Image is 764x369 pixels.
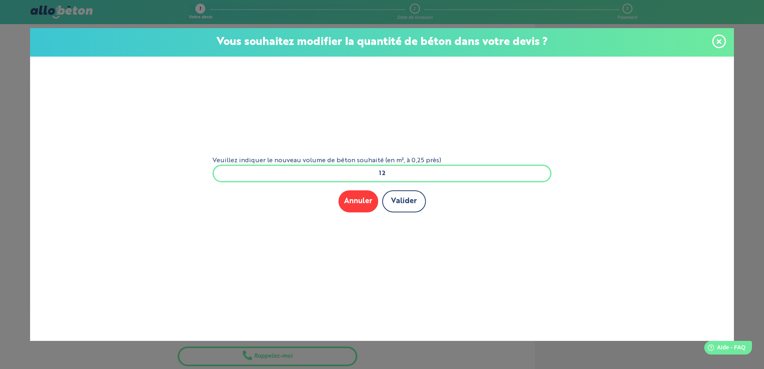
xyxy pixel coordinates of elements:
[38,36,726,49] p: Vous souhaitez modifier la quantité de béton dans votre devis ?
[693,338,755,360] iframe: Help widget launcher
[338,190,378,212] button: Annuler
[213,165,552,182] input: xxx
[213,157,552,164] label: Veuillez indiquer le nouveau volume de béton souhaité (en m³, à 0,25 près)
[382,190,426,212] button: Valider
